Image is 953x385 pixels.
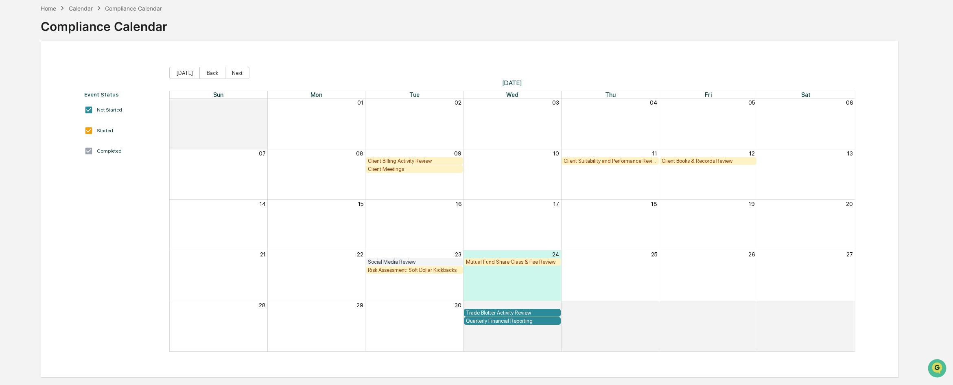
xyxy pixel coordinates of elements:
button: 03 [748,302,755,308]
button: 03 [552,99,559,106]
div: Trade Blotter Activity Review [466,310,559,316]
div: Not Started [97,107,122,113]
div: Started [97,128,113,133]
div: We're available if you need us! [28,70,103,77]
button: 10 [553,150,559,157]
button: 23 [455,251,461,258]
a: 🔎Data Lookup [5,115,55,129]
button: 24 [552,251,559,258]
button: 09 [454,150,461,157]
img: 1746055101610-c473b297-6a78-478c-a979-82029cc54cd1 [8,62,23,77]
a: 🖐️Preclearance [5,99,56,114]
iframe: Open customer support [927,358,949,380]
button: 15 [358,201,363,207]
button: 01 [357,99,363,106]
div: Client Billing Activity Review [368,158,461,164]
button: Next [225,67,249,79]
span: Sat [801,91,811,98]
a: 🗄️Attestations [56,99,104,114]
button: 02 [455,99,461,106]
button: 08 [356,150,363,157]
div: Compliance Calendar [41,13,167,34]
div: Start new chat [28,62,133,70]
div: Compliance Calendar [105,5,162,12]
div: Mutual Fund Share Class & Fee Review [466,259,559,265]
div: 🔎 [8,119,15,125]
div: 🖐️ [8,103,15,110]
div: Event Status [84,91,162,98]
div: Completed [97,148,122,154]
div: Client Suitability and Performance Review [564,158,657,164]
span: Tue [409,91,420,98]
button: 14 [260,201,266,207]
button: 30 [455,302,461,308]
button: 21 [260,251,266,258]
button: 18 [651,201,657,207]
button: 20 [846,201,853,207]
button: 27 [846,251,853,258]
span: Mon [310,91,322,98]
button: [DATE] [169,67,200,79]
button: 17 [553,201,559,207]
div: 🗄️ [59,103,66,110]
button: 01 [553,302,559,308]
button: Back [200,67,225,79]
span: Fri [705,91,712,98]
button: 31 [260,99,266,106]
div: Quarterly Financial Reporting [466,318,559,324]
span: [DATE] [169,79,855,87]
button: 12 [749,150,755,157]
div: Risk Assessment: Soft Dollar Kickbacks [368,267,461,273]
button: 11 [652,150,657,157]
button: 07 [259,150,266,157]
span: Sun [213,91,223,98]
button: 13 [847,150,853,157]
span: Preclearance [16,103,52,111]
button: 16 [456,201,461,207]
div: Home [41,5,56,12]
span: Thu [605,91,616,98]
button: 19 [749,201,755,207]
a: Powered byPylon [57,138,98,144]
span: Pylon [81,138,98,144]
div: Social Media Review [368,259,461,265]
div: Month View [169,91,855,352]
button: 04 [650,99,657,106]
button: 25 [651,251,657,258]
span: Attestations [67,103,101,111]
button: 26 [748,251,755,258]
button: 28 [259,302,266,308]
span: Data Lookup [16,118,51,126]
button: 02 [650,302,657,308]
div: Client Books & Records Review [662,158,755,164]
div: Client Meetings [368,166,461,172]
p: How can we help? [8,17,148,30]
button: 05 [748,99,755,106]
button: 29 [356,302,363,308]
button: Start new chat [138,65,148,74]
span: Wed [506,91,518,98]
div: Calendar [69,5,93,12]
button: 22 [357,251,363,258]
button: 06 [846,99,853,106]
button: 04 [846,302,853,308]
